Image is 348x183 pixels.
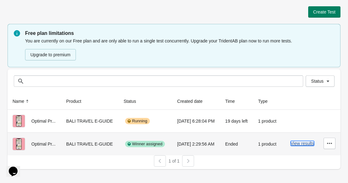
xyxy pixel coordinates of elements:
div: 1 product [258,115,277,127]
button: Status [306,75,335,87]
iframe: chat widget [6,158,26,177]
div: You are currently on our Free plan and are only able to run a single test concurrently. Upgrade y... [25,37,334,61]
button: Time [223,96,244,107]
div: [DATE] 2:29:56 AM [177,138,215,150]
div: Running [125,118,150,124]
button: Name [10,96,33,107]
span: Create Test [313,9,335,14]
button: Status [121,96,145,107]
div: 19 days left [225,115,248,127]
button: Created date [175,96,211,107]
button: Create Test [308,6,340,18]
div: 1 product [258,138,277,150]
button: Type [256,96,276,107]
div: BALI TRAVEL E-GUIDE [66,138,113,150]
div: Winner assigned [125,141,165,147]
span: Status [311,79,324,84]
button: Product [64,96,90,107]
button: View results [291,141,314,146]
div: Optimal Pr... [13,138,56,150]
div: [DATE] 6:28:04 PM [177,115,215,127]
div: BALI TRAVEL E-GUIDE [66,115,113,127]
p: Free plan limitations [25,30,334,37]
div: Optimal Pr... [13,115,56,127]
span: 1 of 1 [168,158,179,164]
div: Ended [225,138,248,150]
button: Upgrade to premium [25,49,76,60]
